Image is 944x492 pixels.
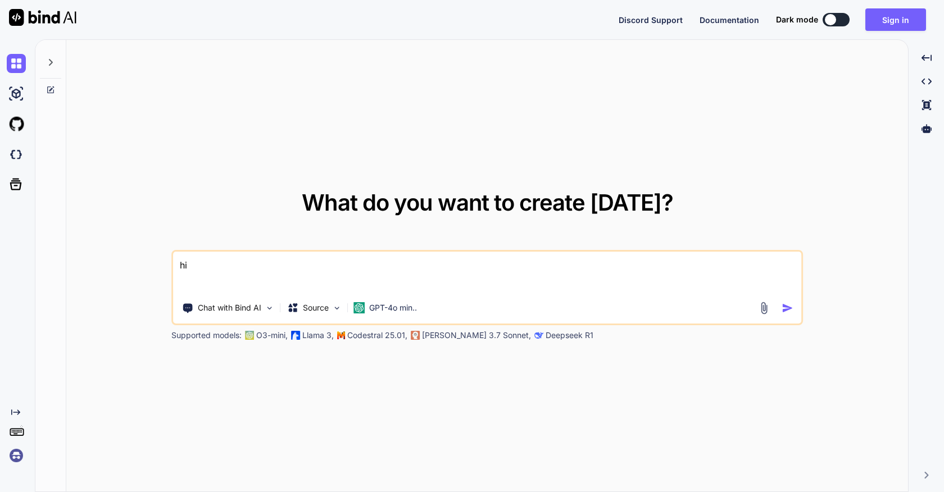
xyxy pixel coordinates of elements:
[757,302,770,315] img: attachment
[7,115,26,134] img: githubLight
[865,8,926,31] button: Sign in
[782,302,793,314] img: icon
[302,330,334,341] p: Llama 3,
[546,330,593,341] p: Deepseek R1
[303,302,329,313] p: Source
[369,302,417,313] p: GPT-4o min..
[347,330,407,341] p: Codestral 25.01,
[353,302,365,313] img: GPT-4o mini
[7,84,26,103] img: ai-studio
[700,14,759,26] button: Documentation
[411,331,420,340] img: claude
[332,303,342,313] img: Pick Models
[337,331,345,339] img: Mistral-AI
[265,303,274,313] img: Pick Tools
[534,331,543,340] img: claude
[619,14,683,26] button: Discord Support
[256,330,288,341] p: O3-mini,
[7,54,26,73] img: chat
[173,252,801,293] textarea: hi
[291,331,300,340] img: Llama2
[7,145,26,164] img: darkCloudIdeIcon
[302,189,673,216] span: What do you want to create [DATE]?
[198,302,261,313] p: Chat with Bind AI
[7,446,26,465] img: signin
[171,330,242,341] p: Supported models:
[619,15,683,25] span: Discord Support
[700,15,759,25] span: Documentation
[422,330,531,341] p: [PERSON_NAME] 3.7 Sonnet,
[9,9,76,26] img: Bind AI
[776,14,818,25] span: Dark mode
[245,331,254,340] img: GPT-4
